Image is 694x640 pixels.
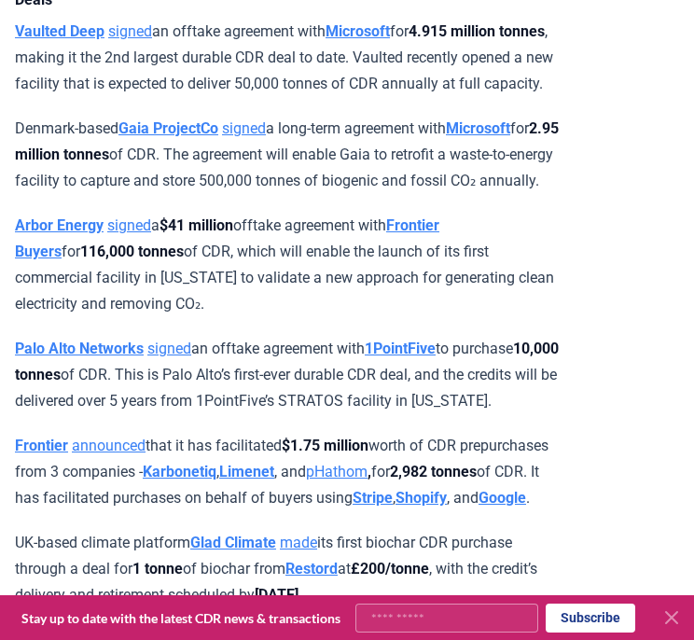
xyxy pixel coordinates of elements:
strong: 2,982 tonnes [390,463,477,480]
p: that it has facilitated worth of CDR prepurchases from 3 companies - , , and for of CDR. It has f... [15,433,561,511]
a: Karbonetiq [143,463,216,480]
a: Gaia ProjectCo [118,119,218,137]
a: Frontier [15,437,68,454]
strong: 1 tonne [132,560,183,577]
a: signed [107,216,151,234]
a: Shopify [396,489,447,507]
strong: $1.75 million [282,437,368,454]
a: made [280,534,317,551]
a: signed [147,340,191,357]
a: Microsoft [326,22,390,40]
p: an offtake agreement with for , making it the 2nd largest durable CDR deal to date. Vaulted recen... [15,19,561,97]
strong: 116,000 tonnes [80,243,184,260]
a: 1PointFive [365,340,436,357]
p: a offtake agreement with for of CDR, which will enable the launch of its first commercial facilit... [15,213,561,317]
a: pHathom [306,463,368,480]
a: Restord [285,560,338,577]
strong: 4.915 million tonnes [409,22,545,40]
strong: [DATE] [255,586,298,604]
strong: , [306,463,371,480]
strong: $41 million [160,216,233,234]
strong: £200/tonne [351,560,429,577]
a: Palo Alto Networks [15,340,144,357]
a: signed [222,119,266,137]
a: Frontier Buyers [15,216,439,260]
a: Limenet [219,463,274,480]
a: signed [108,22,152,40]
a: Google [479,489,526,507]
a: Microsoft [446,119,510,137]
a: announced [72,437,146,454]
a: Vaulted Deep [15,22,104,40]
a: Glad Climate [190,534,276,551]
p: an offtake agreement with to purchase of CDR. This is Palo Alto’s first-ever durable CDR deal, an... [15,336,561,414]
p: Denmark-based a long-term agreement with for of CDR. The agreement will enable Gaia to retrofit a... [15,116,561,194]
a: Stripe [353,489,393,507]
p: UK-based climate platform its first biochar CDR purchase through a deal for of biochar from at , ... [15,530,561,608]
strong: 10,000 tonnes [15,340,559,383]
a: Arbor Energy [15,216,104,234]
strong: 2.95 million tonnes [15,119,559,163]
